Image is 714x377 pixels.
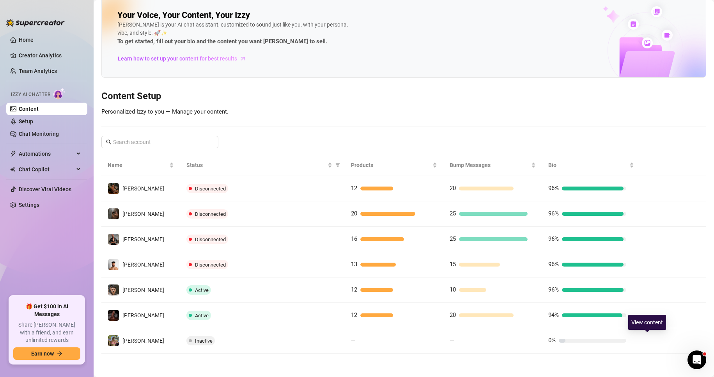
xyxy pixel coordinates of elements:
[108,234,119,245] img: Javier
[118,54,237,63] span: Learn how to set up your content for best results
[19,49,81,62] a: Creator Analytics
[351,161,431,169] span: Products
[548,161,628,169] span: Bio
[351,235,357,242] span: 16
[117,52,252,65] a: Learn how to set up your content for best results
[450,311,456,318] span: 20
[443,155,542,176] th: Bump Messages
[122,312,164,318] span: [PERSON_NAME]
[335,163,340,167] span: filter
[122,338,164,344] span: [PERSON_NAME]
[345,155,443,176] th: Products
[101,90,706,103] h3: Content Setup
[57,351,62,356] span: arrow-right
[195,262,226,268] span: Disconnected
[450,286,456,293] span: 10
[113,138,207,146] input: Search account
[31,350,54,357] span: Earn now
[10,167,15,172] img: Chat Copilot
[548,286,559,293] span: 96%
[122,287,164,293] span: [PERSON_NAME]
[450,210,456,217] span: 25
[195,313,209,318] span: Active
[450,261,456,268] span: 15
[548,311,559,318] span: 94%
[180,155,344,176] th: Status
[195,211,226,217] span: Disconnected
[548,337,556,344] span: 0%
[450,337,454,344] span: —
[13,347,80,360] button: Earn nowarrow-right
[351,185,357,192] span: 12
[108,161,168,169] span: Name
[11,91,50,98] span: Izzy AI Chatter
[19,68,57,74] a: Team Analytics
[548,235,559,242] span: 96%
[351,261,357,268] span: 13
[108,285,119,295] img: Marcos
[628,315,666,330] div: View content
[19,37,34,43] a: Home
[195,186,226,192] span: Disconnected
[13,321,80,344] span: Share [PERSON_NAME] with a friend, and earn unlimited rewards
[6,19,65,27] img: logo-BBDzfeDw.svg
[450,235,456,242] span: 25
[10,151,16,157] span: thunderbolt
[351,337,356,344] span: —
[19,202,39,208] a: Settings
[108,183,119,194] img: Kasey
[542,155,641,176] th: Bio
[122,236,164,242] span: [PERSON_NAME]
[351,210,357,217] span: 20
[117,10,250,21] h2: Your Voice, Your Content, Your Izzy
[122,261,164,268] span: [PERSON_NAME]
[53,88,66,99] img: AI Chatter
[351,311,357,318] span: 12
[19,148,74,160] span: Automations
[195,287,209,293] span: Active
[548,185,559,192] span: 96%
[195,338,213,344] span: Inactive
[122,211,164,217] span: [PERSON_NAME]
[195,237,226,242] span: Disconnected
[108,335,119,346] img: ANDREA
[450,161,530,169] span: Bump Messages
[108,208,119,219] img: Edgar
[19,131,59,137] a: Chat Monitoring
[548,210,559,217] span: 96%
[101,108,229,115] span: Personalized Izzy to you — Manage your content.
[548,261,559,268] span: 96%
[450,185,456,192] span: 20
[117,21,351,46] div: [PERSON_NAME] is your AI chat assistant, customized to sound just like you, with your persona, vi...
[122,185,164,192] span: [PERSON_NAME]
[239,55,247,62] span: arrow-right
[108,310,119,321] img: Maria
[334,159,342,171] span: filter
[108,259,119,270] img: Chris
[13,303,80,318] span: 🎁 Get $100 in AI Messages
[19,106,39,112] a: Content
[19,163,74,176] span: Chat Copilot
[19,118,33,124] a: Setup
[117,38,327,45] strong: To get started, fill out your bio and the content you want [PERSON_NAME] to sell.
[351,286,357,293] span: 12
[101,155,180,176] th: Name
[186,161,326,169] span: Status
[19,186,71,192] a: Discover Viral Videos
[106,139,112,145] span: search
[687,350,706,369] iframe: Intercom live chat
